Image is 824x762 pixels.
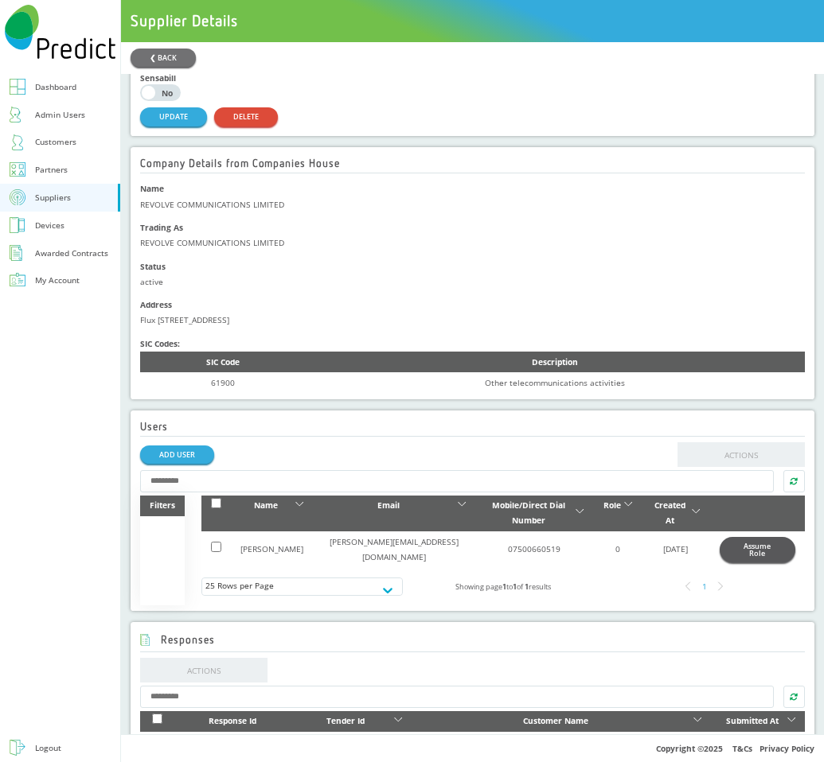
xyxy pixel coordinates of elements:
[183,713,281,729] div: Response Id
[35,190,71,205] div: Suppliers
[131,49,196,67] button: ❮ BACK
[314,355,795,370] div: Description
[663,543,688,554] a: [DATE]
[513,581,517,592] b: 1
[140,313,805,328] div: Flux [STREET_ADDRESS]
[35,134,76,150] div: Customers
[140,197,805,212] div: REVOLVE COMMUNICATIONS LIMITED
[140,422,168,430] h2: Users
[205,579,399,594] div: 25 Rows per Page
[140,259,805,274] div: Status
[301,713,392,729] div: Tender Id
[140,73,805,83] h4: Sensabill
[35,741,61,756] div: Logout
[525,581,529,592] b: 1
[35,107,85,122] div: Admin Users
[330,536,459,562] a: [PERSON_NAME][EMAIL_ADDRESS][DOMAIN_NAME]
[140,297,805,313] div: Address
[140,496,185,516] div: Filters
[603,498,621,513] div: Role
[5,5,115,59] img: Predict Mobile
[140,336,805,352] div: SIC Codes:
[721,713,784,729] div: Submitted At
[140,107,207,126] button: UPDATE
[214,107,278,126] button: DELETE
[240,498,292,513] div: Name
[502,581,506,592] b: 1
[403,579,604,594] div: Showing page to of results
[140,181,805,196] div: Name
[651,498,689,528] div: Created At
[615,543,620,554] a: 0
[140,274,805,290] div: active
[760,743,814,754] a: Privacy Policy
[140,634,215,647] h2: Responses
[696,578,712,594] div: 1
[150,355,295,370] div: SIC Code
[140,235,805,251] div: REVOLVE COMMUNICATIONS LIMITED
[121,734,824,762] div: Copyright © 2025
[485,498,572,528] div: Mobile/Direct Dial Number
[140,372,305,393] td: 61900
[35,218,64,233] div: Devices
[732,743,752,754] a: T&Cs
[720,537,795,562] button: Assume Role
[35,80,76,95] div: Dashboard
[305,372,805,393] td: Other telecommunications activities
[140,84,181,100] button: YesNo
[240,543,303,554] a: [PERSON_NAME]
[508,543,560,554] a: 07500660519
[422,713,691,729] div: Customer Name
[140,159,340,167] h2: Company Details from Companies House
[35,162,68,177] div: Partners
[35,246,108,261] div: Awarded Contracts
[140,445,214,464] a: ADD USER
[157,89,178,97] div: No
[322,498,455,513] div: Email
[140,220,805,235] div: Trading As
[35,273,80,288] div: My Account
